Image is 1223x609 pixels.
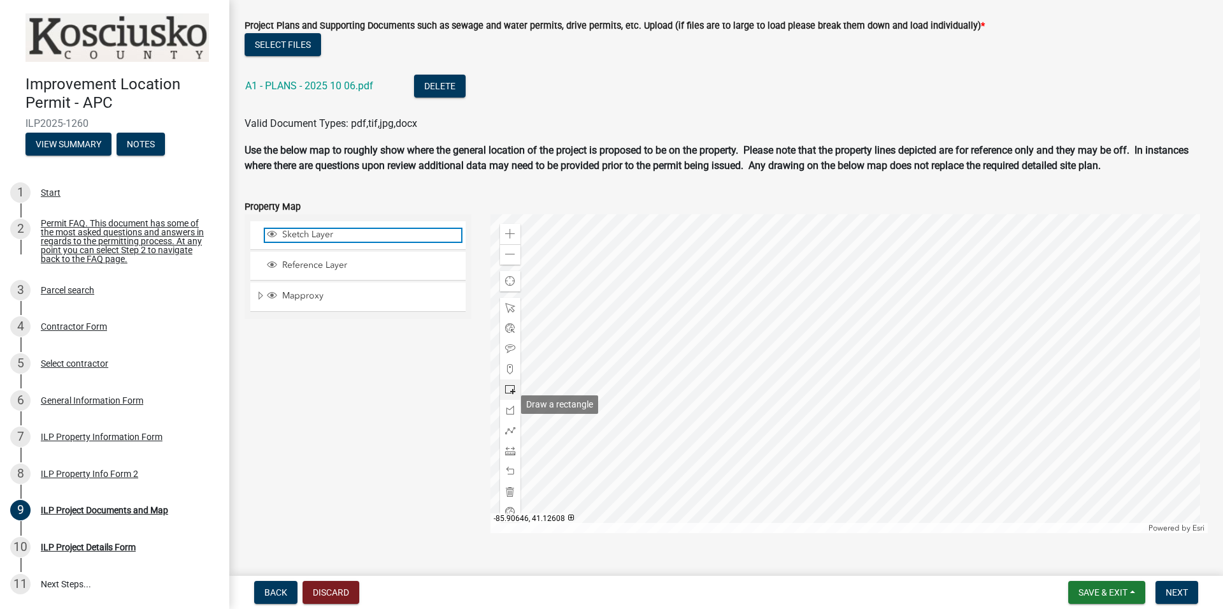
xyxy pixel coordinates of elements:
[10,316,31,337] div: 4
[250,282,466,312] li: Mapproxy
[25,140,111,150] wm-modal-confirm: Summary
[25,13,209,62] img: Kosciusko County, Indiana
[500,271,520,291] div: Find my location
[265,229,461,242] div: Sketch Layer
[41,432,162,441] div: ILP Property Information Form
[10,427,31,447] div: 7
[245,80,373,92] a: A1 - PLANS - 2025 10 06.pdf
[1192,524,1205,532] a: Esri
[245,33,321,56] button: Select files
[41,286,94,295] div: Parcel search
[250,252,466,281] li: Reference Layer
[245,22,985,31] label: Project Plans and Supporting Documents such as sewage and water permits, drive permits, etc. Uplo...
[255,290,265,304] span: Expand
[521,395,598,414] div: Draw a rectangle
[1068,581,1145,604] button: Save & Exit
[414,75,466,98] button: Delete
[500,244,520,265] div: Zoom out
[41,188,61,197] div: Start
[500,224,520,244] div: Zoom in
[250,221,466,250] li: Sketch Layer
[41,396,143,405] div: General Information Form
[245,144,1189,172] strong: Use the below map to roughly show where the general location of the project is proposed to be on ...
[41,219,209,263] div: Permit FAQ. This document has some of the most asked questions and answers in regards to the perm...
[265,290,461,303] div: Mapproxy
[117,140,165,150] wm-modal-confirm: Notes
[254,581,297,604] button: Back
[414,80,466,92] wm-modal-confirm: Delete Document
[25,133,111,156] button: View Summary
[279,229,461,240] span: Sketch Layer
[1155,581,1198,604] button: Next
[41,469,138,478] div: ILP Property Info Form 2
[41,543,136,552] div: ILP Project Details Form
[10,280,31,300] div: 3
[10,353,31,374] div: 5
[1166,587,1188,598] span: Next
[245,203,301,212] label: Property Map
[1145,523,1208,533] div: Powered by
[279,260,461,271] span: Reference Layer
[25,75,219,112] h4: Improvement Location Permit - APC
[10,500,31,520] div: 9
[264,587,287,598] span: Back
[303,581,359,604] button: Discard
[10,574,31,594] div: 11
[10,182,31,203] div: 1
[265,260,461,272] div: Reference Layer
[10,537,31,557] div: 10
[117,133,165,156] button: Notes
[41,322,107,331] div: Contractor Form
[41,506,168,515] div: ILP Project Documents and Map
[1078,587,1127,598] span: Save & Exit
[249,218,467,316] ul: Layer List
[10,390,31,411] div: 6
[279,290,461,302] span: Mapproxy
[41,359,108,368] div: Select contractor
[10,219,31,239] div: 2
[25,117,204,129] span: ILP2025-1260
[245,117,417,129] span: Valid Document Types: pdf,tif,jpg,docx
[10,464,31,484] div: 8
